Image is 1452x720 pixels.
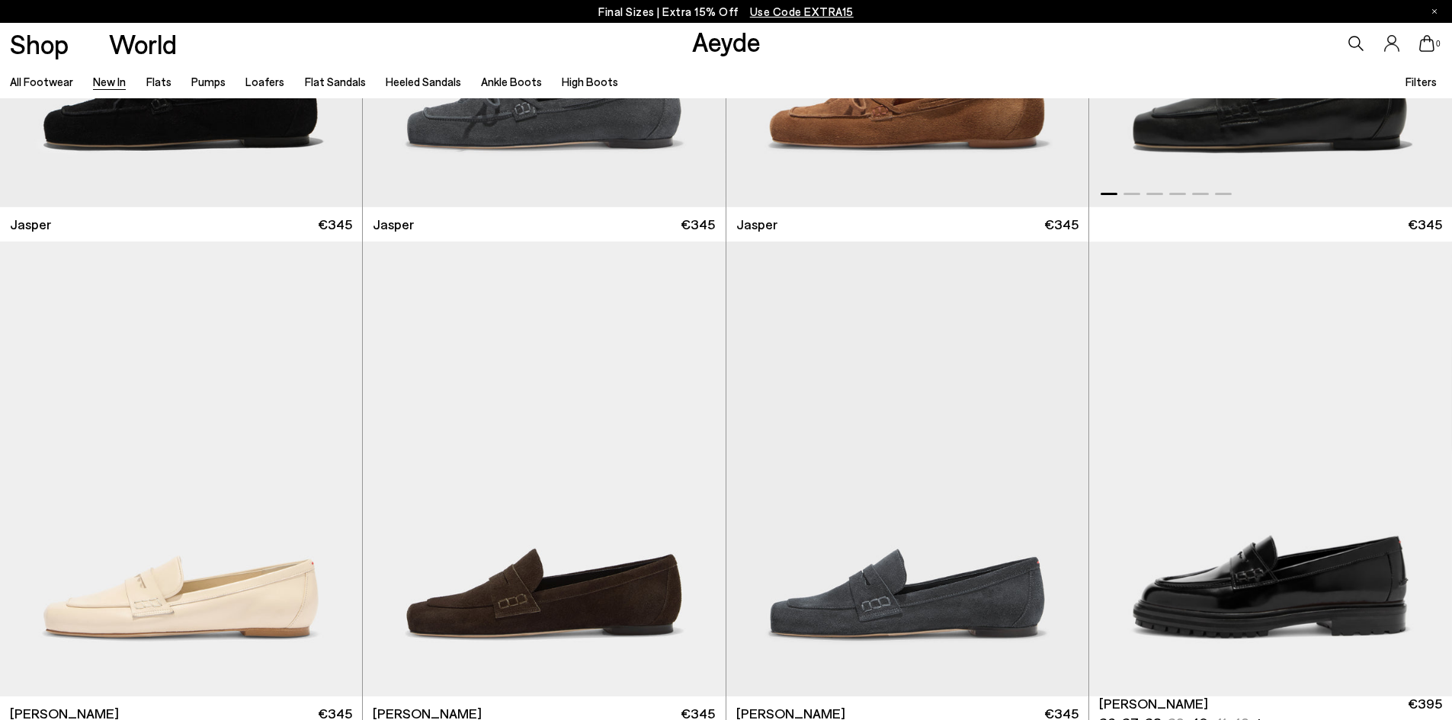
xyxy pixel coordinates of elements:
[10,30,69,57] a: Shop
[750,5,854,18] span: Navigate to /collections/ss25-final-sizes
[726,207,1088,242] a: Jasper €345
[10,215,51,234] span: Jasper
[1419,35,1434,52] a: 0
[305,75,366,88] a: Flat Sandals
[191,75,226,88] a: Pumps
[373,215,414,234] span: Jasper
[93,75,126,88] a: New In
[1089,242,1452,696] img: Leon Loafers
[1408,215,1442,234] span: €345
[692,25,761,57] a: Aeyde
[386,75,461,88] a: Heeled Sandals
[245,75,284,88] a: Loafers
[1406,75,1437,88] span: Filters
[726,242,1088,696] img: Lana Suede Loafers
[1434,40,1442,48] span: 0
[10,75,73,88] a: All Footwear
[1089,242,1452,696] a: 6 / 6 1 / 6 2 / 6 3 / 6 4 / 6 5 / 6 6 / 6 1 / 6 Next slide Previous slide
[363,207,725,242] a: Jasper €345
[109,30,177,57] a: World
[598,2,854,21] p: Final Sizes | Extra 15% Off
[363,242,725,696] img: Lana Suede Loafers
[1099,694,1208,713] span: [PERSON_NAME]
[1044,215,1079,234] span: €345
[562,75,618,88] a: High Boots
[1089,207,1452,242] a: €345
[681,215,715,234] span: €345
[146,75,171,88] a: Flats
[736,215,777,234] span: Jasper
[1089,242,1452,696] div: 1 / 6
[318,215,352,234] span: €345
[481,75,542,88] a: Ankle Boots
